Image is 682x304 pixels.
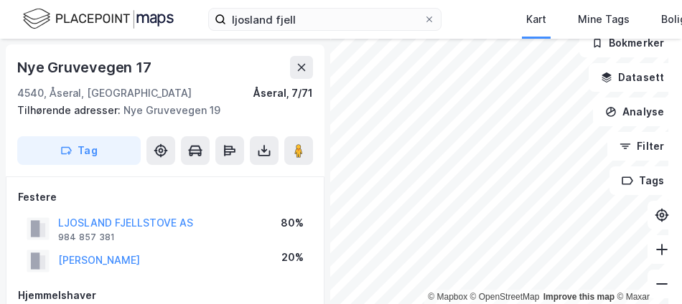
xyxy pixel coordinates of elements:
[589,63,676,92] button: Datasett
[578,11,630,28] div: Mine Tags
[18,189,312,206] div: Festere
[17,136,141,165] button: Tag
[610,235,682,304] iframe: Chat Widget
[470,292,540,302] a: OpenStreetMap
[58,232,115,243] div: 984 857 381
[17,104,123,116] span: Tilhørende adresser:
[526,11,546,28] div: Kart
[610,235,682,304] div: Kontrollprogram for chat
[17,102,302,119] div: Nye Gruvevegen 19
[23,6,174,32] img: logo.f888ab2527a4732fd821a326f86c7f29.svg
[226,9,424,30] input: Søk på adresse, matrikkel, gårdeiere, leietakere eller personer
[579,29,676,57] button: Bokmerker
[253,85,313,102] div: Åseral, 7/71
[17,56,154,79] div: Nye Gruvevegen 17
[17,85,192,102] div: 4540, Åseral, [GEOGRAPHIC_DATA]
[428,292,467,302] a: Mapbox
[18,287,312,304] div: Hjemmelshaver
[281,214,304,232] div: 80%
[607,132,676,161] button: Filter
[593,98,676,126] button: Analyse
[609,166,676,195] button: Tags
[543,292,615,302] a: Improve this map
[281,249,304,266] div: 20%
